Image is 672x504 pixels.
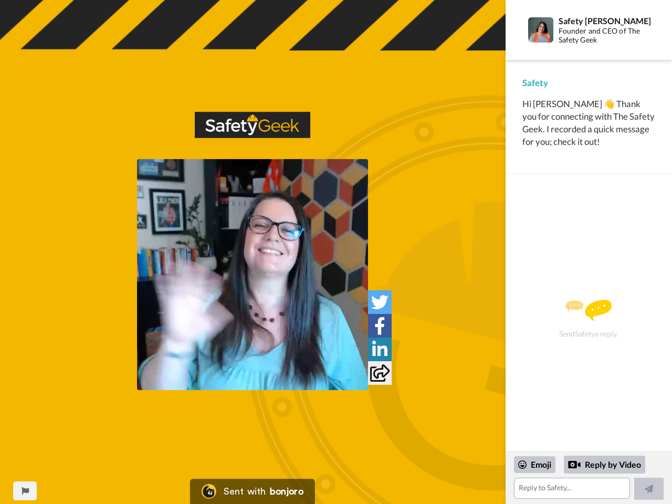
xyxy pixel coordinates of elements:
[568,458,581,471] div: Reply by Video
[522,98,655,148] div: Hi [PERSON_NAME] 👋 Thank you for connecting with The Safety Geek. I recorded a quick message for ...
[520,192,658,446] div: Send Safety a reply.
[270,487,303,496] div: bonjoro
[559,27,655,45] div: Founder and CEO of The Safety Geek
[528,17,553,43] img: Profile Image
[190,479,315,504] a: Bonjoro LogoSent withbonjoro
[514,456,555,473] div: Emoji
[565,300,612,321] img: message.svg
[559,16,655,26] div: Safety [PERSON_NAME]
[522,77,655,89] div: Safety
[195,111,310,138] img: fe05f924-6570-4de3-a62f-02bbf2890cc2
[137,159,368,390] img: 78039353-f4c0-4c5d-b9de-1a67ffe146b5-thumb.jpg
[224,487,266,496] div: Sent with
[564,456,645,474] div: Reply by Video
[202,484,216,499] img: Bonjoro Logo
